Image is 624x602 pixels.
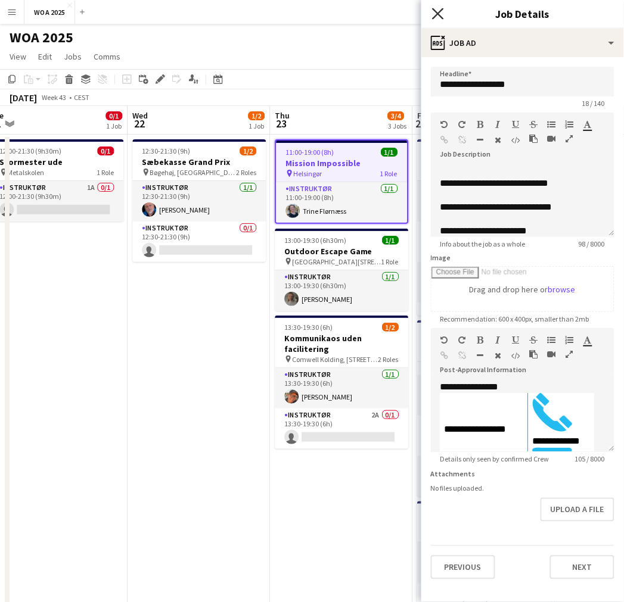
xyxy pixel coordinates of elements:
app-job-card: 11:30-19:00 (7h30m)3/5Forræderne Hindsgavl Slot, [STREET_ADDRESS]5 Roles[PERSON_NAME]Instruktør1/... [417,320,551,497]
div: 11:00-19:00 (8h)1/1Mission Impossible Helsingør1 RoleInstruktør1/111:00-19:00 (8h)Trine Flørnæss [275,139,408,224]
span: Edit [38,51,52,62]
span: Metalskolen [7,168,44,177]
span: 2 Roles [378,355,399,364]
button: Ordered List [566,335,574,345]
span: Bøgehøj, [GEOGRAPHIC_DATA] [150,168,236,177]
app-job-card: 11:00-19:00 (8h)1/7Stormester Udendørs Nyborg7 RolesInstruktør1/111:00-19:00 (8h)[PERSON_NAME]Ins... [417,139,551,316]
app-card-role: Instruktør1/113:30-19:30 (6h)[PERSON_NAME] [275,368,408,408]
div: Job Ad [421,29,624,57]
h3: Mission Impossible [276,158,407,169]
h3: Stormester Udendørs [417,157,551,167]
div: 1 Job [106,121,122,130]
app-card-role: Instruktør0/112:30-21:30 (9h) [132,222,266,262]
button: Previous [431,556,495,579]
app-card-role: Instruktør1/111:00-19:00 (8h)[PERSON_NAME] [417,181,551,222]
span: Jobs [64,51,82,62]
button: Fullscreen [566,350,574,359]
app-card-role: Instruktør1A0/111:30-19:00 (7h30m) [417,456,551,497]
h3: Job Details [421,6,624,21]
span: 12:30-21:30 (9h) [142,146,190,155]
h1: WOA 2025 [10,29,73,46]
button: Paste as plain text [530,134,538,144]
div: [DATE] [10,92,37,104]
span: View [10,51,26,62]
span: 1/2 [240,146,256,155]
span: [GEOGRAPHIC_DATA][STREET_ADDRESS][GEOGRAPHIC_DATA] [292,257,381,266]
span: 1 Role [381,257,399,266]
button: Strikethrough [530,335,538,345]
button: Text Color [583,120,592,129]
span: 18 / 140 [573,99,614,108]
span: 105 / 8000 [566,455,614,464]
app-card-role: Instruktør1/111:00-19:00 (8h)Trine Flørnæss [276,182,407,223]
span: 2 Roles [236,168,256,177]
app-job-card: 12:30-21:30 (9h)1/2Sæbekasse Grand Prix Bøgehøj, [GEOGRAPHIC_DATA]2 RolesInstruktør1/112:30-21:30... [132,139,266,262]
div: No files uploaded. [431,484,614,493]
span: Info about the job as a whole [431,239,535,248]
button: Unordered List [548,120,556,129]
button: Undo [440,335,449,345]
button: Strikethrough [530,120,538,129]
button: Horizontal Line [476,135,485,145]
div: 3 Jobs [388,121,406,130]
button: Clear Formatting [494,135,502,145]
span: Comms [94,51,120,62]
button: Next [550,556,614,579]
button: Text Color [583,335,592,345]
h3: Forræderne [417,338,551,348]
span: 1 Role [97,168,114,177]
button: Unordered List [548,335,556,345]
app-job-card: 13:00-19:30 (6h30m)1/1Outdoor Escape Game [GEOGRAPHIC_DATA][STREET_ADDRESS][GEOGRAPHIC_DATA]1 Rol... [275,229,408,311]
button: Horizontal Line [476,351,485,360]
h3: Sæbekasse Grand Prix [132,157,266,167]
span: 3/4 [387,111,404,120]
button: Upload a file [541,498,614,522]
span: 0/1 [97,146,114,155]
button: HTML Code [512,135,520,145]
span: 0/1 [105,111,122,120]
span: Week 43 [39,93,69,102]
span: Fri [417,110,427,121]
app-card-role: Instruktør0/111:00-19:00 (8h) [417,262,551,302]
span: Wed [132,110,148,121]
span: 1/2 [382,323,399,332]
button: Undo [440,120,449,129]
button: Paste as plain text [530,350,538,359]
button: Fullscreen [566,134,574,144]
a: Jobs [59,49,86,64]
button: WOA 2025 [24,1,75,24]
h3: Kommunikaos uden facilitering [275,333,408,354]
label: Attachments [431,470,476,479]
app-card-role: Instruktør0/111:00-19:00 (8h) [417,302,551,343]
span: 1/1 [381,148,398,157]
button: Insert video [548,350,556,359]
span: Helsingør [293,169,322,178]
h3: Outdoor Escape Game [275,246,408,257]
a: View [5,49,31,64]
div: 1 Job [249,121,264,130]
div: CEST [74,93,89,102]
span: Details only seen by confirmed Crew [431,455,559,464]
app-card-role: Instruktør0/111:30-19:00 (7h30m) [417,416,551,456]
app-card-role: Instruktør1/111:30-19:00 (7h30m)[PERSON_NAME] [417,375,551,416]
span: 23 [273,117,290,130]
button: Underline [512,335,520,345]
button: Insert video [548,134,556,144]
button: Redo [458,335,467,345]
button: Italic [494,335,502,345]
button: HTML Code [512,351,520,360]
img: jvzFV6hc2eYht2IupgqGC3HRyyFweZUd36SgMoFs9BylvUrU3fyORyVP5SFpjeYWjanu2axUSzAlhLmohPv1fIP8EMkyhp9EA... [533,447,573,472]
app-card-role: Instruktør1A0/113:30-19:00 (5h30m) [417,543,551,584]
span: Thu [275,110,290,121]
a: Edit [33,49,57,64]
button: Redo [458,120,467,129]
button: Clear Formatting [494,351,502,360]
a: Comms [89,49,125,64]
app-job-card: 13:30-19:30 (6h)1/2Kommunikaos uden facilitering Comwell Kolding, [STREET_ADDRESS]2 RolesInstrukt... [275,316,408,449]
button: Underline [512,120,520,129]
button: Bold [476,335,485,345]
app-card-role: Instruktør0/111:00-19:00 (8h) [417,222,551,262]
span: 13:30-19:30 (6h) [284,323,333,332]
